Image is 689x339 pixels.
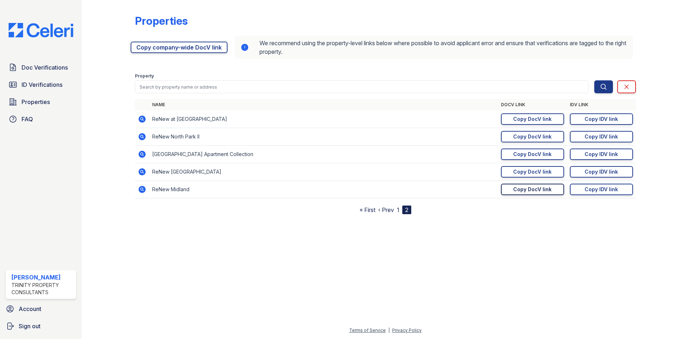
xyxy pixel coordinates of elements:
div: Copy DocV link [513,186,552,193]
div: Copy DocV link [513,168,552,175]
a: Sign out [3,319,79,333]
span: Account [19,305,41,313]
div: Copy IDV link [585,151,618,158]
div: Copy DocV link [513,151,552,158]
a: Copy DocV link [501,184,564,195]
span: ID Verifications [22,80,62,89]
a: Account [3,302,79,316]
a: ‹ Prev [378,206,394,213]
span: Sign out [19,322,41,330]
div: 2 [402,206,411,214]
a: Copy IDV link [570,166,633,178]
img: CE_Logo_Blue-a8612792a0a2168367f1c8372b55b34899dd931a85d93a1a3d3e32e68fde9ad4.png [3,23,79,37]
input: Search by property name or address [135,80,589,93]
a: Copy IDV link [570,131,633,142]
td: ReNew North Park II [149,128,498,146]
div: We recommend using the property-level links below where possible to avoid applicant error and ens... [235,36,633,59]
a: Properties [6,95,76,109]
td: ReNew [GEOGRAPHIC_DATA] [149,163,498,181]
td: ReNew Midland [149,181,498,198]
a: « First [360,206,375,213]
div: | [388,328,390,333]
a: Copy IDV link [570,113,633,125]
a: Copy IDV link [570,184,633,195]
div: Copy IDV link [585,186,618,193]
a: Doc Verifications [6,60,76,75]
label: Property [135,73,154,79]
div: Properties [135,14,188,27]
a: Copy DocV link [501,113,564,125]
a: 1 [397,206,399,213]
a: Copy DocV link [501,166,564,178]
a: FAQ [6,112,76,126]
th: DocV Link [498,99,567,110]
div: [PERSON_NAME] [11,273,73,282]
a: Privacy Policy [392,328,422,333]
div: Copy IDV link [585,116,618,123]
a: ID Verifications [6,77,76,92]
a: Copy company-wide DocV link [131,42,228,53]
a: Copy DocV link [501,149,564,160]
a: Copy DocV link [501,131,564,142]
div: Trinity Property Consultants [11,282,73,296]
td: [GEOGRAPHIC_DATA] Apartment Collection [149,146,498,163]
a: Copy IDV link [570,149,633,160]
th: Name [149,99,498,110]
div: Copy IDV link [585,133,618,140]
div: Copy DocV link [513,133,552,140]
span: Properties [22,98,50,106]
td: ReNew at [GEOGRAPHIC_DATA] [149,110,498,128]
th: IDV Link [567,99,636,110]
div: Copy IDV link [585,168,618,175]
div: Copy DocV link [513,116,552,123]
span: Doc Verifications [22,63,68,72]
a: Terms of Service [349,328,386,333]
span: FAQ [22,115,33,123]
